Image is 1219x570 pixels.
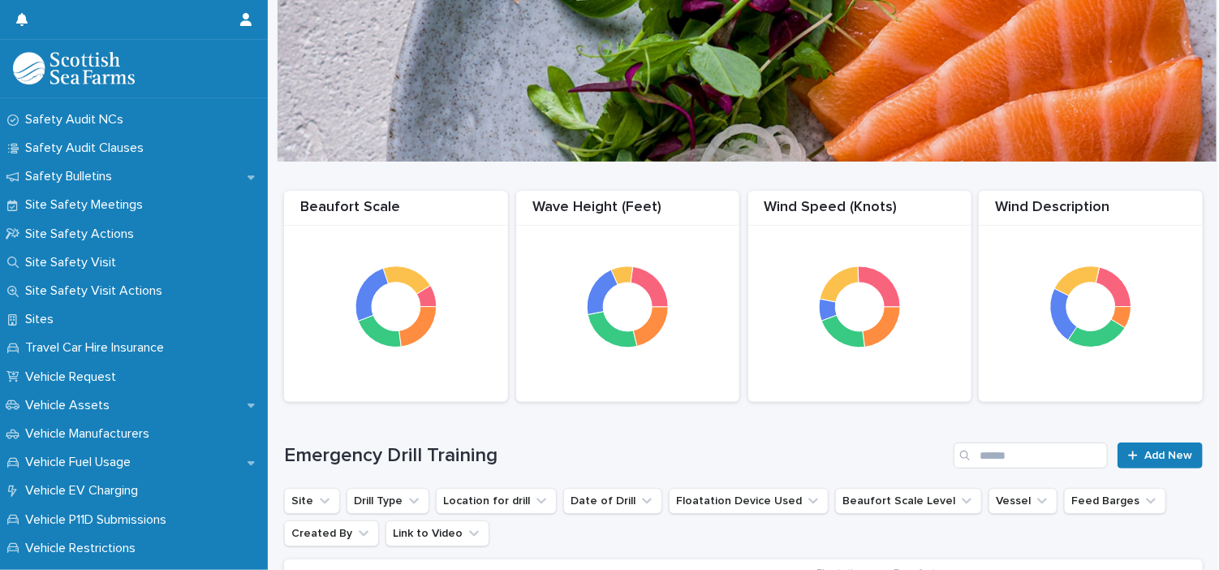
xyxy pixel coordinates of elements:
span: Add New [1144,450,1192,461]
div: Wind Speed (Knots) [748,199,972,226]
p: Site Safety Meetings [19,197,156,213]
a: Add New [1118,443,1203,469]
button: Date of Drill [563,488,662,514]
button: Created By [284,520,379,546]
div: Wave Height (Feet) [516,199,740,226]
p: Safety Audit NCs [19,112,136,127]
p: Vehicle Fuel Usage [19,455,144,470]
p: Sites [19,312,67,327]
div: Beaufort Scale [284,199,508,226]
button: Floatation Device Used [669,488,829,514]
p: Vehicle P11D Submissions [19,512,179,528]
div: Wind Description [979,199,1203,226]
p: Vehicle EV Charging [19,483,151,499]
p: Site Safety Actions [19,227,147,242]
p: Site Safety Visit Actions [19,283,175,299]
p: Vehicle Manufacturers [19,426,162,442]
img: bPIBxiqnSb2ggTQWdOVV [13,52,135,84]
p: Vehicle Request [19,369,129,385]
button: Drill Type [347,488,429,514]
button: Beaufort Scale Level [835,488,982,514]
p: Travel Car Hire Insurance [19,340,177,356]
button: Feed Barges [1064,488,1166,514]
button: Site [284,488,340,514]
p: Vehicle Assets [19,398,123,413]
button: Location for drill [436,488,557,514]
p: Vehicle Restrictions [19,541,149,556]
p: Safety Bulletins [19,169,125,184]
input: Search [954,443,1108,469]
p: Site Safety Visit [19,255,129,270]
p: Safety Audit Clauses [19,140,157,156]
button: Link to Video [386,520,489,546]
button: Vessel [989,488,1057,514]
h1: Emergency Drill Training [284,444,947,468]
